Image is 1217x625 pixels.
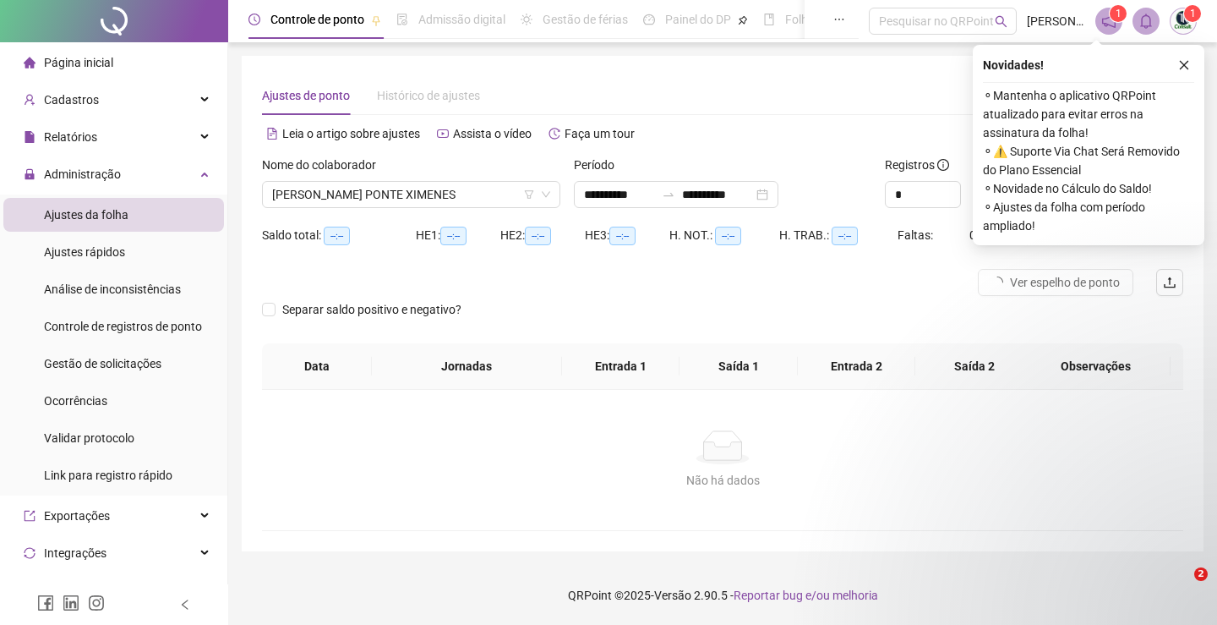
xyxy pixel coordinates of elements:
[983,142,1194,179] span: ⚬ ⚠️ Suporte Via Chat Será Removido do Plano Essencial
[24,168,35,180] span: lock
[715,227,741,245] span: --:--
[440,227,467,245] span: --:--
[37,595,54,611] span: facebook
[541,189,551,200] span: down
[44,208,128,222] span: Ajustes da folha
[548,128,560,140] span: history
[995,15,1007,28] span: search
[262,343,372,390] th: Data
[372,343,562,390] th: Jornadas
[1110,5,1127,22] sup: 1
[665,13,731,26] span: Painel do DP
[662,188,675,201] span: swap-right
[1160,567,1200,608] iframe: Intercom live chat
[738,15,748,25] span: pushpin
[669,226,779,245] div: H. NOT.:
[983,179,1194,198] span: ⚬ Novidade no Cálculo do Saldo!
[1034,357,1157,376] span: Observações
[24,57,35,69] span: home
[562,343,680,390] th: Entrada 1
[1171,8,1196,34] img: 69183
[44,357,161,370] span: Gestão de solicitações
[1184,5,1201,22] sup: Atualize o seu contato no menu Meus Dados
[1138,14,1154,29] span: bell
[262,156,387,174] label: Nome do colaborador
[969,228,976,242] span: 0
[396,14,408,25] span: file-done
[574,156,625,174] label: Período
[44,167,121,181] span: Administração
[983,56,1044,74] span: Novidades !
[44,394,107,408] span: Ocorrências
[643,14,655,25] span: dashboard
[609,227,636,245] span: --:--
[418,13,505,26] span: Admissão digital
[266,128,278,140] span: file-text
[983,86,1194,142] span: ⚬ Mantenha o aplicativo QRPoint atualizado para evitar erros na assinatura da folha!
[500,226,585,245] div: HE 2:
[44,509,110,523] span: Exportações
[44,93,99,107] span: Cadastros
[44,546,106,560] span: Integrações
[416,226,500,245] div: HE 1:
[371,15,381,25] span: pushpin
[24,94,35,106] span: user-add
[44,584,112,597] span: Acesso à API
[262,89,350,102] span: Ajustes de ponto
[1190,8,1196,19] span: 1
[983,198,1194,235] span: ⚬ Ajustes da folha com período ampliado!
[991,276,1003,288] span: loading
[179,599,191,611] span: left
[1194,567,1208,581] span: 2
[377,89,480,102] span: Histórico de ajustes
[276,300,468,319] span: Separar saldo positivo e negativo?
[453,127,532,140] span: Assista o vídeo
[44,469,172,482] span: Link para registro rápido
[63,595,79,611] span: linkedin
[24,547,35,559] span: sync
[1163,276,1176,289] span: upload
[24,131,35,143] span: file
[1027,12,1085,30] span: [PERSON_NAME]
[1116,8,1121,19] span: 1
[262,226,416,245] div: Saldo total:
[679,343,798,390] th: Saída 1
[832,227,858,245] span: --:--
[1178,59,1190,71] span: close
[565,127,635,140] span: Faça um tour
[763,14,775,25] span: book
[798,343,916,390] th: Entrada 2
[24,510,35,522] span: export
[543,13,628,26] span: Gestão de férias
[898,228,936,242] span: Faltas:
[521,14,532,25] span: sun
[734,589,878,602] span: Reportar bug e/ou melhoria
[785,13,893,26] span: Folha de pagamento
[779,226,898,245] div: H. TRAB.:
[978,269,1133,296] button: Ver espelho de ponto
[833,14,845,25] span: ellipsis
[44,282,181,296] span: Análise de inconsistências
[437,128,449,140] span: youtube
[44,245,125,259] span: Ajustes rápidos
[585,226,669,245] div: HE 3:
[248,14,260,25] span: clock-circle
[324,227,350,245] span: --:--
[44,431,134,445] span: Validar protocolo
[44,320,202,333] span: Controle de registros de ponto
[272,182,550,207] span: IASMIM ARAUJO PONTE XIMENES
[44,130,97,144] span: Relatórios
[44,56,113,69] span: Página inicial
[1010,273,1120,292] span: Ver espelho de ponto
[524,189,534,200] span: filter
[88,595,105,611] span: instagram
[662,188,675,201] span: to
[915,343,1034,390] th: Saída 2
[282,127,420,140] span: Leia o artigo sobre ajustes
[654,589,691,602] span: Versão
[282,471,1163,490] div: Não há dados
[1101,14,1116,29] span: notification
[228,566,1217,625] footer: QRPoint © 2025 - 2.90.5 -
[270,13,364,26] span: Controle de ponto
[525,227,551,245] span: --:--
